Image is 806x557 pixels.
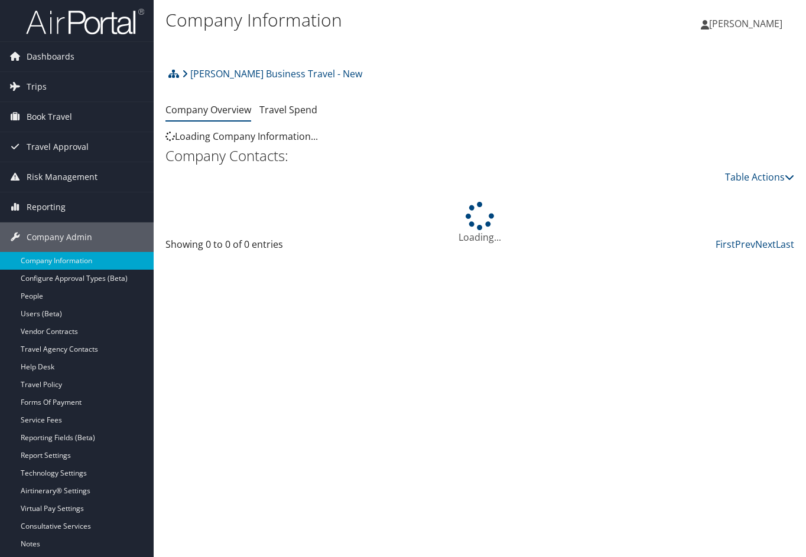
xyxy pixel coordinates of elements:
[27,132,89,162] span: Travel Approval
[709,17,782,30] span: [PERSON_NAME]
[27,42,74,71] span: Dashboards
[26,8,144,35] img: airportal-logo.png
[776,238,794,251] a: Last
[259,103,317,116] a: Travel Spend
[165,130,318,143] span: Loading Company Information...
[165,202,794,244] div: Loading...
[27,162,97,192] span: Risk Management
[27,192,66,222] span: Reporting
[27,102,72,132] span: Book Travel
[716,238,735,251] a: First
[27,222,92,252] span: Company Admin
[735,238,755,251] a: Prev
[165,146,794,166] h2: Company Contacts:
[725,171,794,184] a: Table Actions
[755,238,776,251] a: Next
[165,237,310,257] div: Showing 0 to 0 of 0 entries
[165,103,251,116] a: Company Overview
[27,72,47,101] span: Trips
[165,8,584,32] h1: Company Information
[182,62,362,86] a: [PERSON_NAME] Business Travel - New
[701,6,794,41] a: [PERSON_NAME]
